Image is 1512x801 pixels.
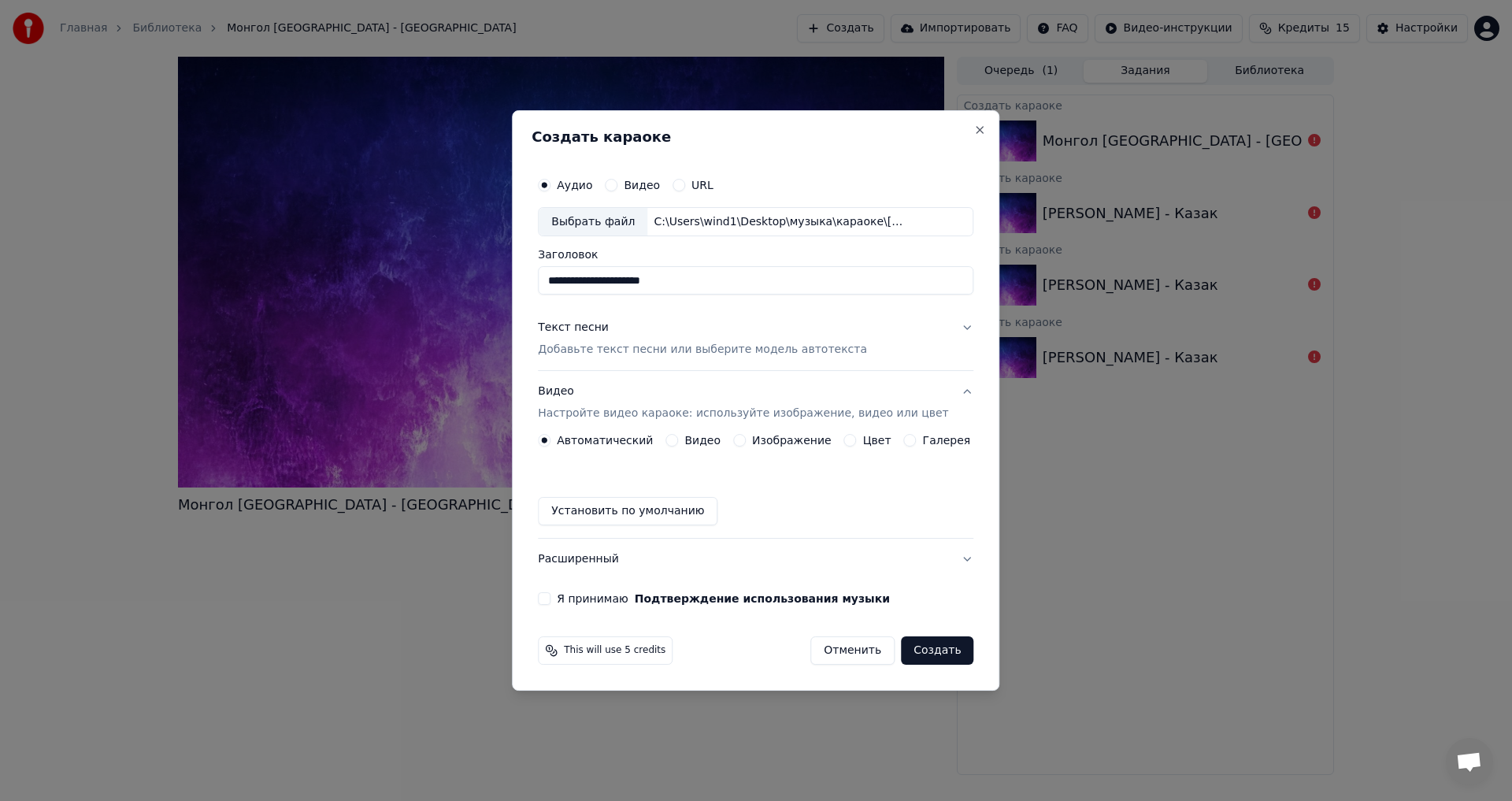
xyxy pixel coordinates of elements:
label: Аудио [557,180,592,191]
div: Текст песни [538,321,609,336]
button: Создать [901,636,973,665]
button: Расширенный [538,539,973,580]
button: Текст песниДобавьте текст песни или выберите модель автотекста [538,308,973,371]
div: C:\Users\wind1\Desktop\музыка\караоке\[PERSON_NAME] - Казак [music].mp3 [647,214,915,230]
button: Отменить [810,636,895,665]
label: Видео [624,180,660,191]
div: Видео [538,384,948,422]
label: Галерея [923,435,971,446]
div: Выбрать файл [539,208,647,236]
h2: Создать караоке [532,130,980,144]
label: URL [691,180,713,191]
label: Я принимаю [557,593,890,604]
label: Видео [684,435,721,446]
label: Изображение [752,435,832,446]
label: Автоматический [557,435,653,446]
button: Я принимаю [635,593,890,604]
button: Установить по умолчанию [538,497,717,525]
span: This will use 5 credits [564,644,665,657]
label: Цвет [863,435,891,446]
label: Заголовок [538,250,973,261]
p: Настройте видео караоке: используйте изображение, видео или цвет [538,406,948,421]
button: ВидеоНастройте видео караоке: используйте изображение, видео или цвет [538,372,973,435]
p: Добавьте текст песни или выберите модель автотекста [538,343,867,358]
div: ВидеоНастройте видео караоке: используйте изображение, видео или цвет [538,434,973,538]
